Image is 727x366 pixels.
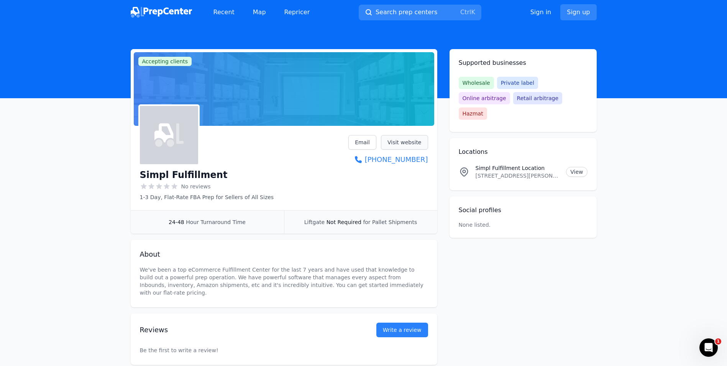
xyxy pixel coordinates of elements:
span: Online arbitrage [459,92,510,104]
h2: About [140,249,428,260]
span: Search prep centers [376,8,437,17]
p: [STREET_ADDRESS][PERSON_NAME] [476,172,560,180]
h1: Simpl Fulfillment [140,169,228,181]
span: for Pallet Shipments [363,219,417,225]
a: Write a review [376,323,428,337]
kbd: Ctrl [460,8,471,16]
span: Retail arbitrage [513,92,562,104]
img: PrepCenter [131,7,192,18]
a: View [566,167,587,177]
img: Simpl Fulfillment [154,120,184,150]
span: Hour Turnaround Time [186,219,246,225]
h2: Social profiles [459,206,588,215]
span: Accepting clients [138,57,192,66]
button: Search prep centersCtrlK [359,5,481,20]
span: Not Required [327,219,361,225]
p: Simpl Fulfillment Location [476,164,560,172]
p: None listed. [459,221,491,229]
a: Email [348,135,376,150]
a: Repricer [278,5,316,20]
span: 1 [715,338,721,345]
iframe: Intercom live chat [699,338,718,357]
p: 1-3 Day, Flat-Rate FBA Prep for Sellers of All Sizes [140,193,274,201]
h2: Reviews [140,325,352,335]
h2: Supported businesses [459,58,588,68]
span: Wholesale [459,77,494,89]
span: 24-48 [169,219,184,225]
a: [PHONE_NUMBER] [348,154,428,165]
a: Visit website [381,135,428,150]
a: Recent [207,5,241,20]
a: Map [247,5,272,20]
span: Private label [497,77,538,89]
p: We've been a top eCommerce Fulfillment Center for the last 7 years and have used that knowledge t... [140,266,428,297]
span: Hazmat [459,107,487,120]
span: Liftgate [304,219,325,225]
h2: Locations [459,147,588,157]
span: No reviews [181,183,211,190]
kbd: K [471,8,475,16]
a: Sign up [560,4,596,20]
a: Sign in [530,8,551,17]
